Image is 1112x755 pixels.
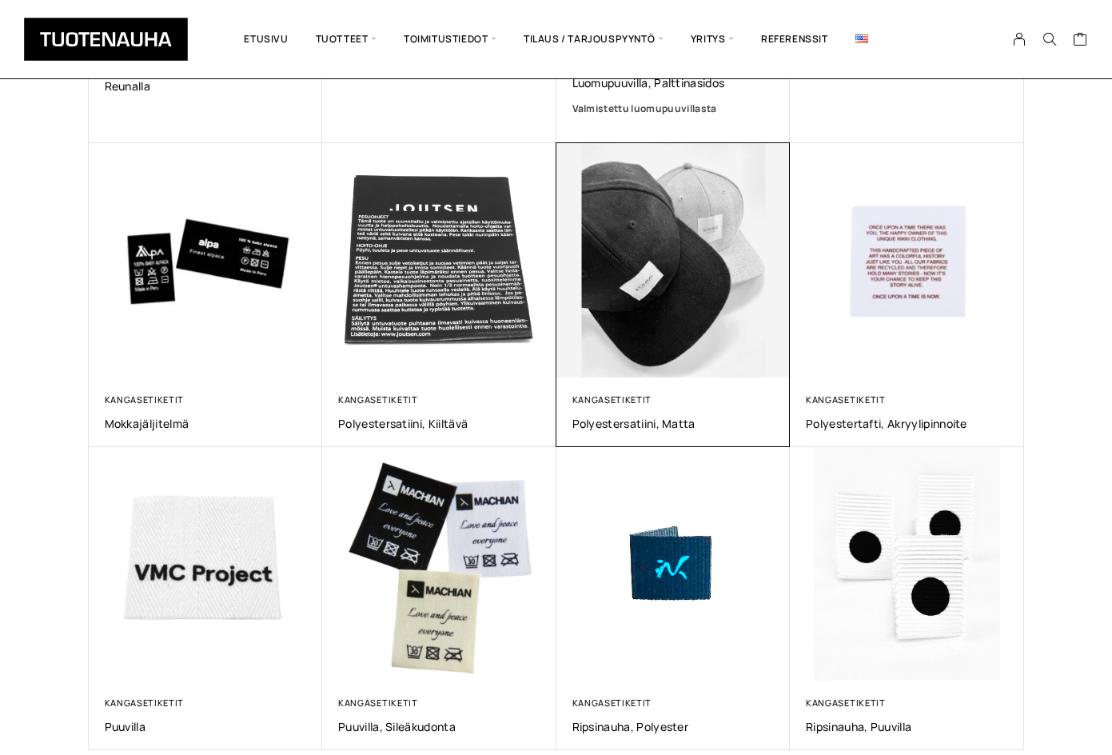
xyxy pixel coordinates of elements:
a: Cart [1073,31,1088,50]
a: Polyestersatiini, matta [572,416,775,431]
a: Etusivu [230,12,301,66]
a: Kangasetiketit [338,393,418,405]
a: Polyestersatiini, kiiltävä [338,416,540,431]
a: Referenssit [747,12,842,66]
span: Yritys [677,12,747,66]
a: Valmistettu luomupuuvillasta [572,101,775,117]
span: Valmistettu luomupuuvillasta [572,102,717,115]
img: English [855,34,868,43]
a: Kangasetiketit [105,697,185,709]
a: Puuvilla [105,719,307,734]
a: My Account [1004,32,1035,46]
a: Puuvilla, sileäkudonta [338,719,540,734]
a: Ripsinauha, polyester [572,719,775,734]
a: Kangasetiketit [806,393,886,405]
a: Polyestertafti, akryylipinnoite [806,416,1008,431]
a: Kangasetiketit [806,697,886,709]
a: Kangasetiketit [572,393,652,405]
span: Tilaus / Tarjouspyyntö [510,12,677,66]
a: Ripsinauha, puuvilla [806,719,1008,734]
button: Search [1034,32,1065,46]
span: Tuotteet [302,12,390,66]
a: Luomupuuvilla, palttinasidos [572,75,775,90]
a: Kangasetiketit [572,697,652,709]
a: Kangasetiketit [105,393,185,405]
img: Tuotenauha Oy [24,18,188,61]
a: Kangasetiketit [338,697,418,709]
span: Toimitustiedot [390,12,510,66]
a: Mokkajäljitelmä [105,416,307,431]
